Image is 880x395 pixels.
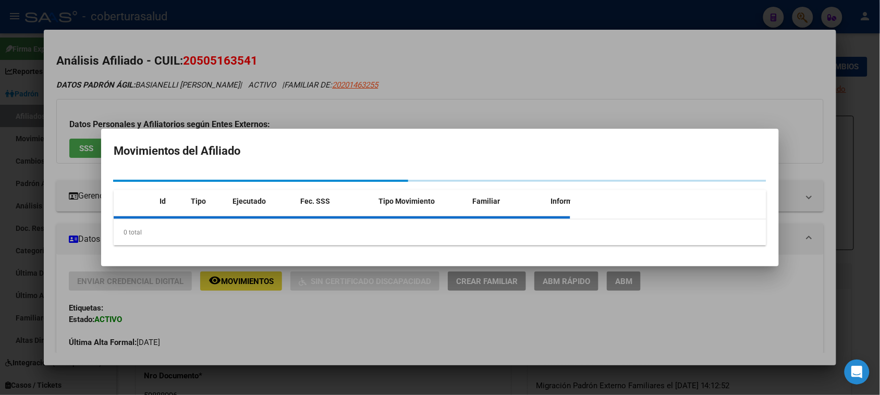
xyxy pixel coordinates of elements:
[187,190,228,213] datatable-header-cell: Tipo
[546,190,625,213] datatable-header-cell: Informable SSS
[472,197,500,205] span: Familiar
[114,219,766,245] div: 0 total
[378,197,435,205] span: Tipo Movimiento
[296,190,374,213] datatable-header-cell: Fec. SSS
[155,190,187,213] datatable-header-cell: Id
[845,360,870,385] div: Open Intercom Messenger
[374,190,468,213] datatable-header-cell: Tipo Movimiento
[160,197,166,205] span: Id
[468,190,546,213] datatable-header-cell: Familiar
[300,197,330,205] span: Fec. SSS
[233,197,266,205] span: Ejecutado
[191,197,206,205] span: Tipo
[114,141,766,161] h2: Movimientos del Afiliado
[551,197,603,205] span: Informable SSS
[228,190,296,213] datatable-header-cell: Ejecutado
